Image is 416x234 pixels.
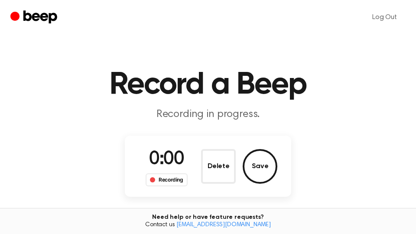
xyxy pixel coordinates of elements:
span: 0:00 [149,150,184,169]
button: Save Audio Record [243,149,277,184]
div: Recording [146,173,188,186]
a: Beep [10,9,59,26]
a: [EMAIL_ADDRESS][DOMAIN_NAME] [176,222,271,228]
button: Delete Audio Record [201,149,236,184]
p: Recording in progress. [42,107,374,122]
span: Contact us [5,221,411,229]
h1: Record a Beep [10,69,406,101]
a: Log Out [364,7,406,28]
